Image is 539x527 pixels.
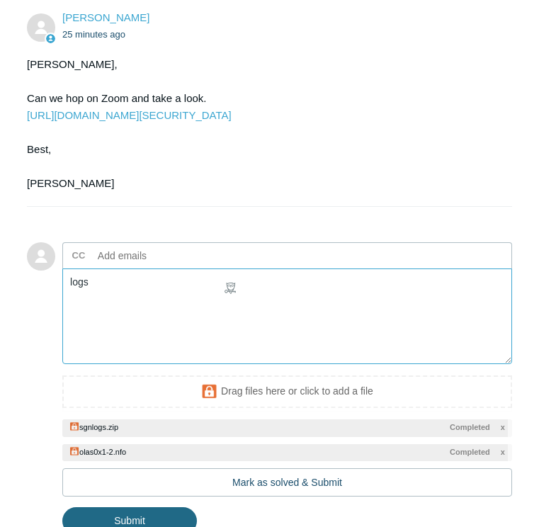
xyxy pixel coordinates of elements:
span: Completed [450,421,490,433]
span: x [501,421,505,433]
a: [URL][DOMAIN_NAME][SECURITY_DATA] [27,109,232,121]
a: [PERSON_NAME] [62,11,149,23]
div: [PERSON_NAME], Can we hop on Zoom and take a look. Best, [PERSON_NAME] [27,56,498,192]
textarea: Add your reply [62,268,512,364]
span: Completed [450,446,490,458]
time: 09/02/2025, 07:08 [62,29,125,40]
label: CC [72,245,86,266]
span: Kris Haire [62,11,149,23]
span: x [501,446,505,458]
button: Mark as solved & Submit [62,468,512,497]
input: Add emails [92,245,244,266]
